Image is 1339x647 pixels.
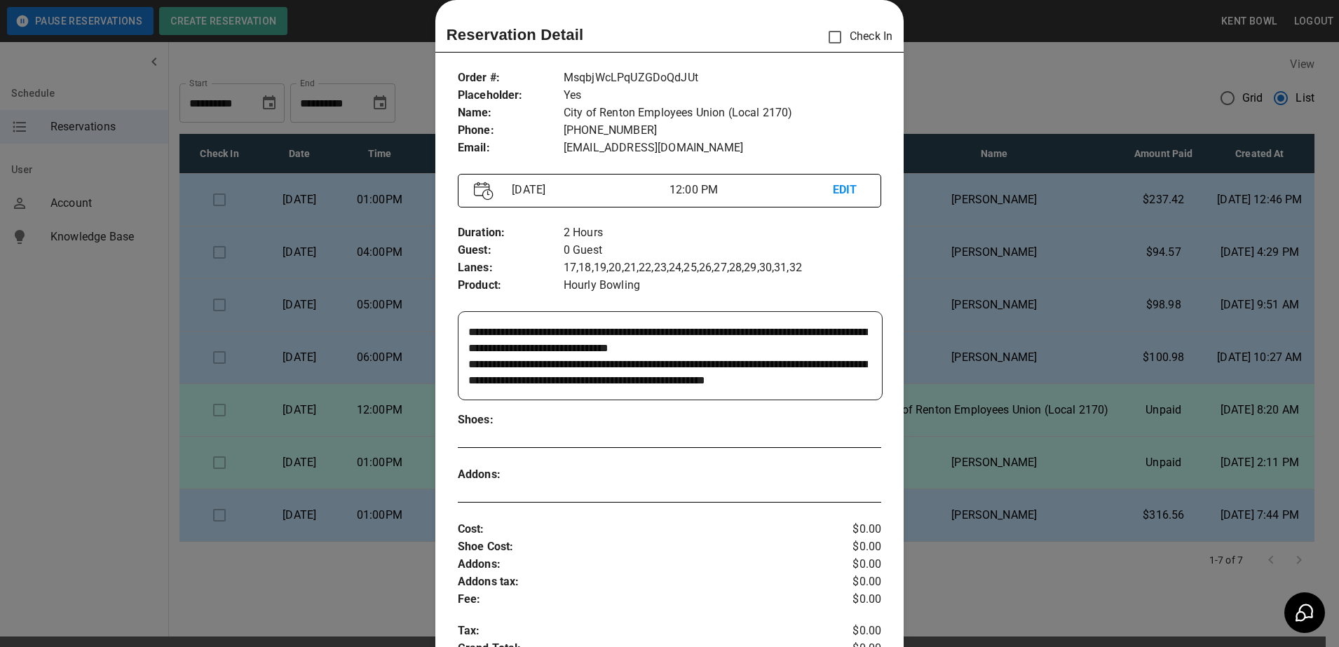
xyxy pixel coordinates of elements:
p: Duration : [458,224,564,242]
p: 0 Guest [564,242,881,259]
p: Guest : [458,242,564,259]
p: Yes [564,87,881,104]
p: $0.00 [811,622,882,640]
p: Hourly Bowling [564,277,881,294]
p: Cost : [458,521,811,538]
p: Addons : [458,556,811,573]
p: Order # : [458,69,564,87]
p: 17,18,19,20,21,22,23,24,25,26,27,28,29,30,31,32 [564,259,881,277]
p: 12:00 PM [669,182,833,198]
p: Addons : [458,466,564,484]
p: Reservation Detail [447,23,584,46]
p: [DATE] [506,182,669,198]
p: [EMAIL_ADDRESS][DOMAIN_NAME] [564,139,881,157]
p: Tax : [458,622,811,640]
p: 2 Hours [564,224,881,242]
p: $0.00 [811,521,882,538]
p: $0.00 [811,573,882,591]
p: EDIT [833,182,866,199]
p: Placeholder : [458,87,564,104]
p: Fee : [458,591,811,608]
p: Phone : [458,122,564,139]
p: Lanes : [458,259,564,277]
p: [PHONE_NUMBER] [564,122,881,139]
p: $0.00 [811,556,882,573]
p: Addons tax : [458,573,811,591]
p: Email : [458,139,564,157]
p: Check In [820,22,892,52]
p: City of Renton Employees Union (Local 2170) [564,104,881,122]
p: Shoes : [458,411,564,429]
p: $0.00 [811,591,882,608]
p: $0.00 [811,538,882,556]
img: Vector [474,182,494,200]
p: Product : [458,277,564,294]
p: Shoe Cost : [458,538,811,556]
p: MsqbjWcLPqUZGDoQdJUt [564,69,881,87]
p: Name : [458,104,564,122]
